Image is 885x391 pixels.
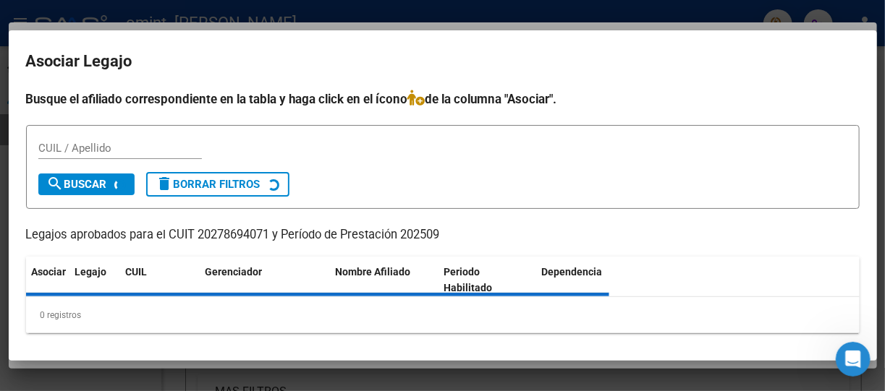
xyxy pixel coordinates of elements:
span: Asociar [32,266,67,278]
mat-icon: search [47,175,64,192]
button: Borrar Filtros [146,172,289,197]
h2: Asociar Legajo [26,48,860,75]
span: Periodo Habilitado [444,266,493,294]
datatable-header-cell: Periodo Habilitado [439,257,536,304]
button: Buscar [38,173,135,195]
datatable-header-cell: Dependencia [536,257,645,304]
datatable-header-cell: Gerenciador [200,257,330,304]
div: 0 registros [26,297,860,333]
mat-icon: delete [156,175,174,192]
span: Borrar Filtros [156,178,261,191]
span: Nombre Afiliado [336,266,411,278]
datatable-header-cell: Legajo [69,257,120,304]
datatable-header-cell: Nombre Afiliado [330,257,439,304]
datatable-header-cell: CUIL [120,257,200,304]
iframe: Intercom live chat [836,342,871,377]
h4: Busque el afiliado correspondiente en la tabla y haga click en el ícono de la columna "Asociar". [26,90,860,108]
p: Legajos aprobados para el CUIT 20278694071 y Período de Prestación 202509 [26,226,860,244]
datatable-header-cell: Asociar [26,257,69,304]
span: CUIL [126,266,148,278]
span: Legajo [75,266,107,278]
span: Gerenciador [206,266,263,278]
span: Dependencia [542,266,603,278]
span: Buscar [47,178,107,191]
